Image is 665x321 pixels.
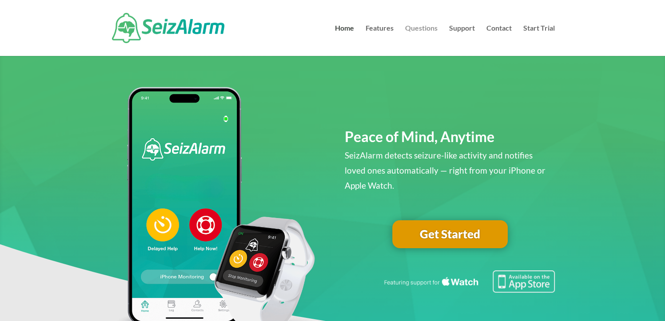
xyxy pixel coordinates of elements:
[345,150,546,190] span: SeizAlarm detects seizure-like activity and notifies loved ones automatically — right from your i...
[392,220,508,249] a: Get Started
[345,128,494,145] span: Peace of Mind, Anytime
[486,25,512,56] a: Contact
[335,25,354,56] a: Home
[112,13,224,43] img: SeizAlarm
[405,25,438,56] a: Questions
[449,25,475,56] a: Support
[382,284,555,294] a: Featuring seizure detection support for the Apple Watch
[523,25,555,56] a: Start Trial
[366,25,394,56] a: Features
[382,270,555,293] img: Seizure detection available in the Apple App Store.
